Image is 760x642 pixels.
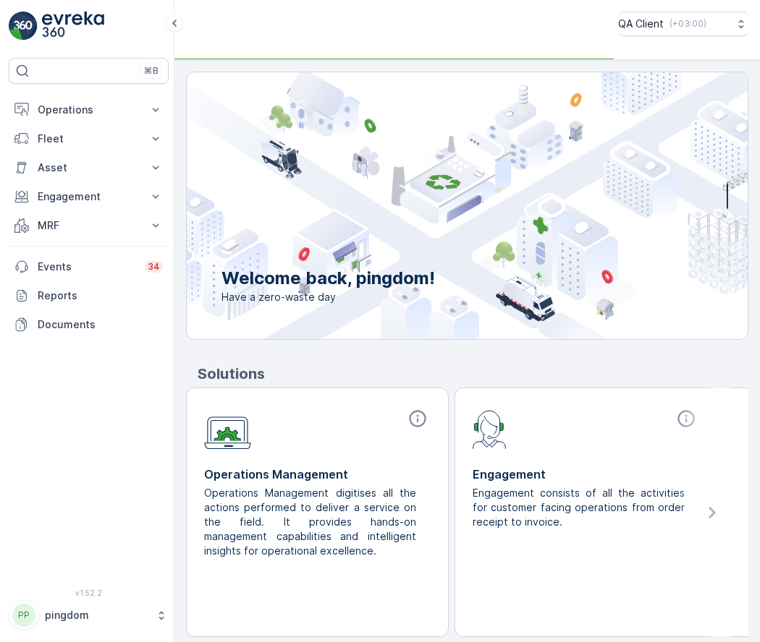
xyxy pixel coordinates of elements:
button: Asset [9,153,169,182]
p: ⌘B [144,65,159,77]
p: QA Client [618,17,664,31]
p: Events [38,260,136,274]
button: PPpingdom [9,600,169,630]
p: Operations [38,103,140,117]
p: pingdom [45,608,148,622]
span: v 1.52.2 [9,588,169,597]
p: Operations Management digitises all the actions performed to deliver a service on the field. It p... [204,486,419,558]
p: Asset [38,160,140,175]
p: Fleet [38,132,140,146]
img: module-icon [204,408,251,450]
p: Engagement [38,189,140,204]
div: PP [12,604,35,627]
img: module-icon [473,408,507,449]
button: MRF [9,211,169,240]
p: Documents [38,317,163,332]
p: Solutions [198,363,748,385]
a: Documents [9,310,169,339]
button: Operations [9,95,169,124]
button: QA Client(+03:00) [618,12,748,36]
button: Engagement [9,182,169,211]
img: logo [9,12,38,40]
p: ( +03:00 ) [670,18,706,30]
p: MRF [38,218,140,233]
p: Engagement consists of all the activities for customer facing operations from order receipt to in... [473,486,688,529]
a: Reports [9,281,169,310]
p: Welcome back, pingdom! [221,267,435,290]
span: Have a zero-waste day [221,290,435,304]
p: 34 [148,261,160,273]
p: Engagement [473,466,699,483]
img: logo_light-DOdMpM7g.png [42,12,104,40]
button: Fleet [9,124,169,153]
p: Operations Management [204,466,431,483]
p: Reports [38,288,163,303]
img: city illustration [122,72,748,339]
a: Events34 [9,252,169,281]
